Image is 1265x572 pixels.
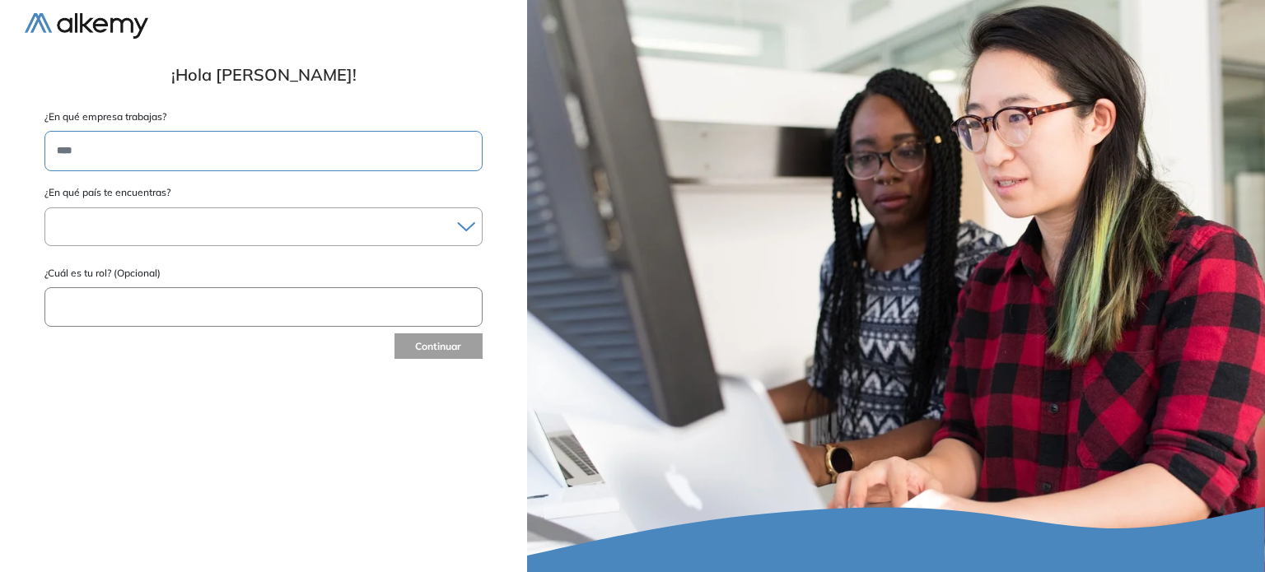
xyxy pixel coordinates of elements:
div: Widget de chat [969,382,1265,572]
button: Continuar [394,333,483,359]
span: ¿En qué país te encuentras? [44,186,170,198]
h1: ¡Hola [PERSON_NAME]! [25,65,502,85]
label: ¿En qué empresa trabajas? [44,109,483,124]
iframe: Chat Widget [969,382,1265,572]
label: ¿Cuál es tu rol? (Opcional) [44,266,483,281]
